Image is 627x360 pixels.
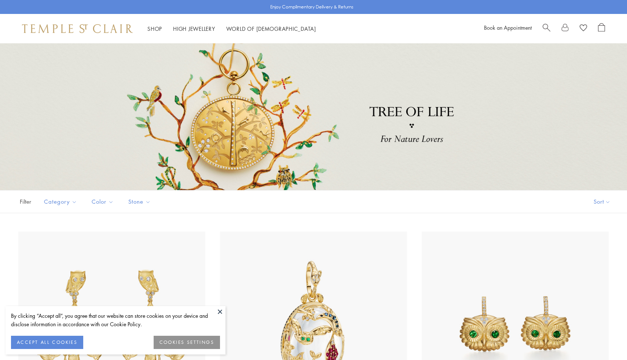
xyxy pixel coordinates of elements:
span: Stone [125,197,156,206]
button: Category [38,193,82,210]
a: Search [543,23,550,34]
button: Stone [123,193,156,210]
a: Open Shopping Bag [598,23,605,34]
a: High JewelleryHigh Jewellery [173,25,215,32]
p: Enjoy Complimentary Delivery & Returns [270,3,353,11]
span: Category [40,197,82,206]
div: By clicking “Accept all”, you agree that our website can store cookies on your device and disclos... [11,312,220,328]
button: COOKIES SETTINGS [154,336,220,349]
button: Show sort by [577,190,627,213]
nav: Main navigation [147,24,316,33]
img: Temple St. Clair [22,24,133,33]
a: ShopShop [147,25,162,32]
a: World of [DEMOGRAPHIC_DATA]World of [DEMOGRAPHIC_DATA] [226,25,316,32]
a: Book an Appointment [484,24,532,31]
button: Color [86,193,119,210]
button: ACCEPT ALL COOKIES [11,336,83,349]
a: View Wishlist [580,23,587,34]
span: Color [88,197,119,206]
